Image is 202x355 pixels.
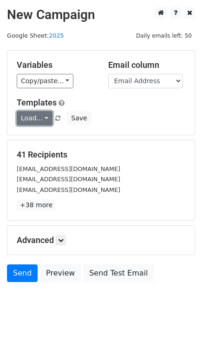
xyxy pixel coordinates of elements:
[67,111,91,125] button: Save
[7,32,64,39] small: Google Sheet:
[17,74,73,88] a: Copy/paste...
[7,7,195,23] h2: New Campaign
[17,186,120,193] small: [EMAIL_ADDRESS][DOMAIN_NAME]
[17,165,120,172] small: [EMAIL_ADDRESS][DOMAIN_NAME]
[108,60,186,70] h5: Email column
[17,176,120,183] small: [EMAIL_ADDRESS][DOMAIN_NAME]
[7,264,38,282] a: Send
[17,235,185,245] h5: Advanced
[17,111,52,125] a: Load...
[83,264,154,282] a: Send Test Email
[40,264,81,282] a: Preview
[17,60,94,70] h5: Variables
[133,31,195,41] span: Daily emails left: 50
[133,32,195,39] a: Daily emails left: 50
[17,98,57,107] a: Templates
[17,150,185,160] h5: 41 Recipients
[49,32,64,39] a: 2025
[17,199,56,211] a: +38 more
[156,310,202,355] iframe: Chat Widget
